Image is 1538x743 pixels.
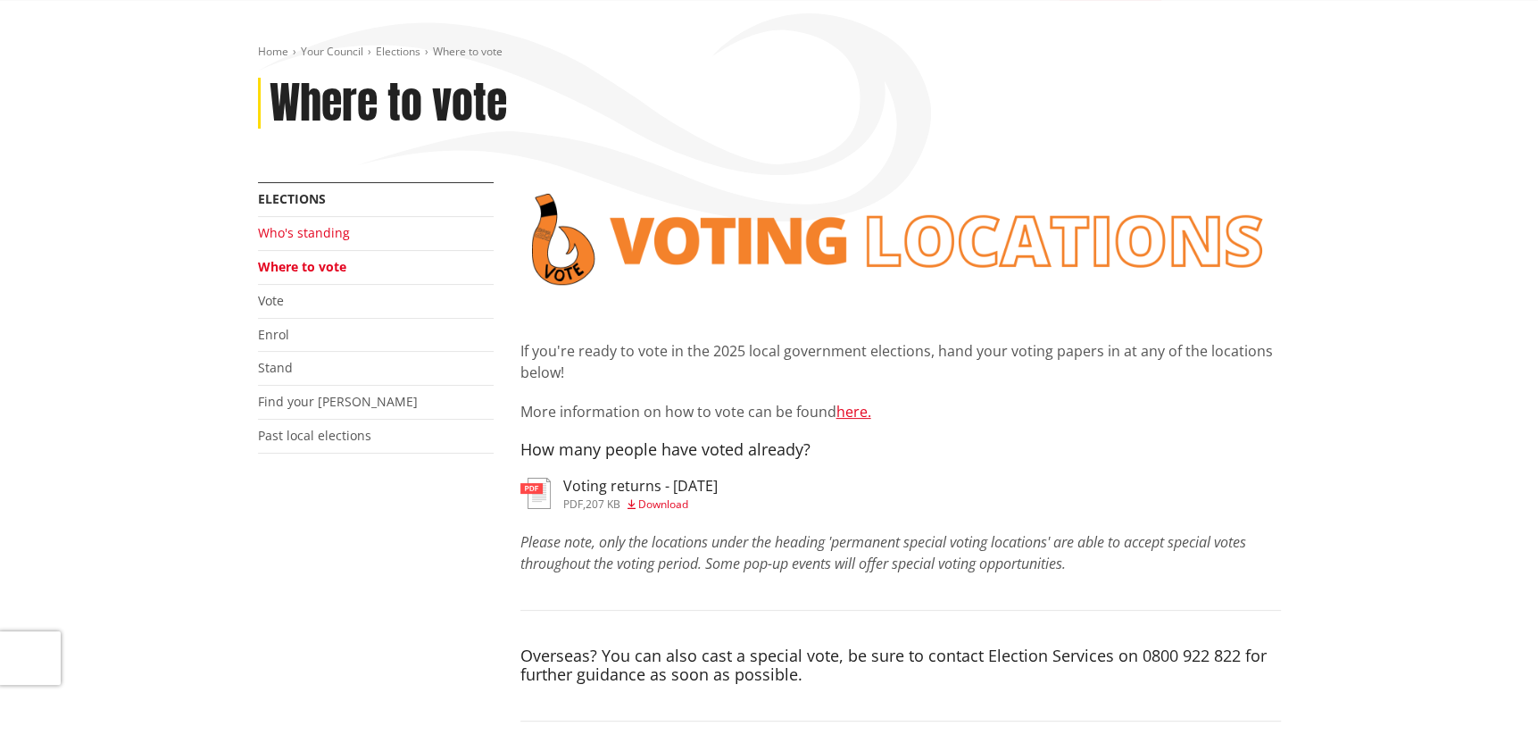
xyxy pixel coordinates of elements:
[258,258,346,275] a: Where to vote
[258,359,293,376] a: Stand
[586,497,620,512] span: 207 KB
[563,499,718,510] div: ,
[433,44,503,59] span: Where to vote
[258,190,326,207] a: Elections
[258,427,371,444] a: Past local elections
[563,478,718,495] h3: Voting returns - [DATE]
[258,292,284,309] a: Vote
[258,45,1281,60] nav: breadcrumb
[1456,668,1520,732] iframe: Messenger Launcher
[520,340,1281,383] p: If you're ready to vote in the 2025 local government elections, hand your voting papers in at any...
[376,44,420,59] a: Elections
[638,497,688,512] span: Download
[836,402,871,422] a: here.
[520,478,551,509] img: document-pdf.svg
[301,44,363,59] a: Your Council
[270,78,507,129] h1: Where to vote
[258,224,350,241] a: Who's standing
[258,393,418,410] a: Find your [PERSON_NAME]
[520,182,1281,296] img: voting locations banner
[258,44,288,59] a: Home
[520,478,718,510] a: Voting returns - [DATE] pdf,207 KB Download
[520,440,1281,460] h4: How many people have voted already?
[520,647,1281,685] h4: Overseas? You can also cast a special vote, be sure to contact Election Services on 0800 922 822 ...
[520,532,1246,573] em: Please note, only the locations under the heading 'permanent special voting locations' are able t...
[258,326,289,343] a: Enrol
[520,401,1281,422] p: More information on how to vote can be found
[563,497,583,512] span: pdf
